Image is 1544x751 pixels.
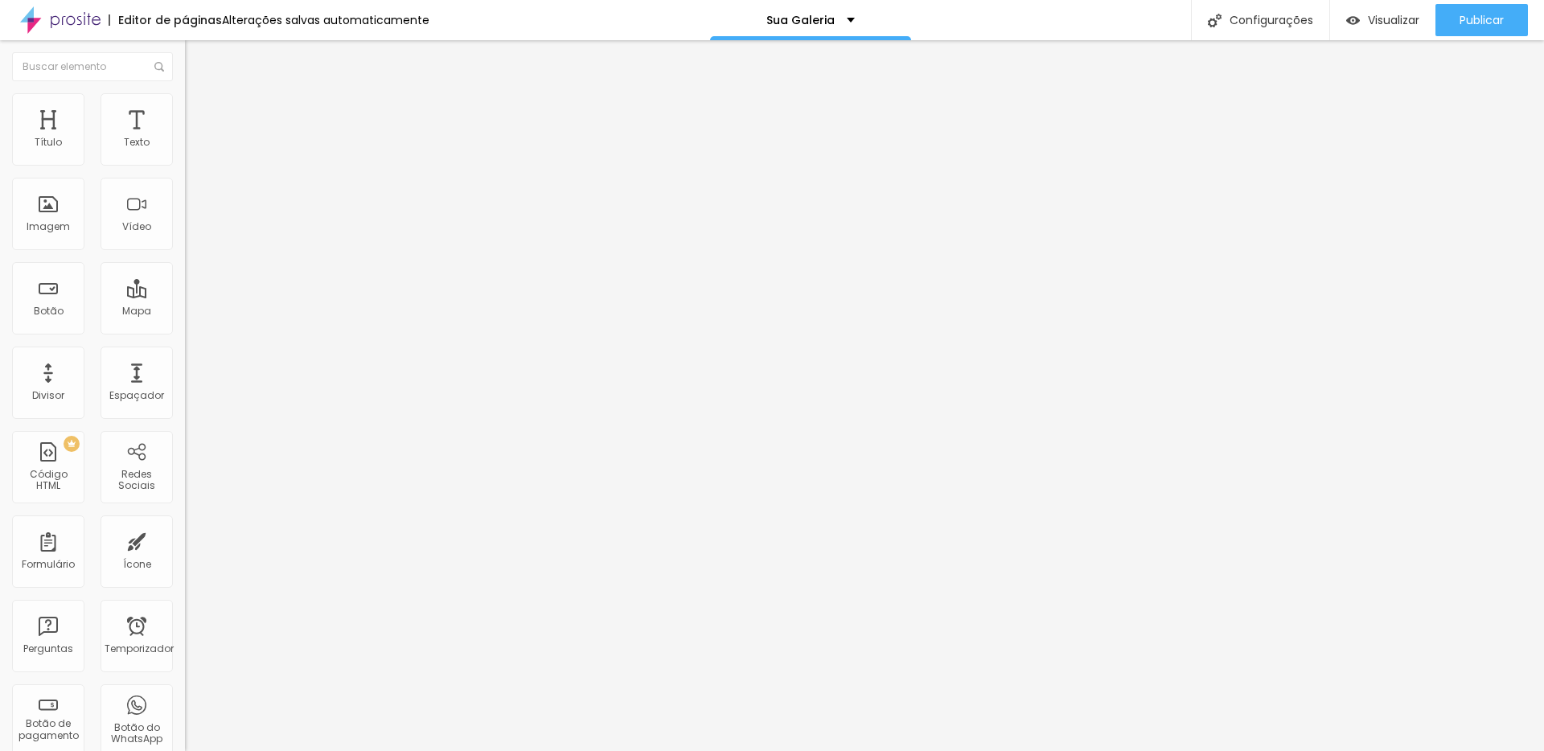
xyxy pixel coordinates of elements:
button: Visualizar [1330,4,1435,36]
img: view-1.svg [1346,14,1360,27]
font: Formulário [22,557,75,571]
font: Vídeo [122,220,151,233]
font: Perguntas [23,642,73,655]
font: Espaçador [109,388,164,402]
font: Configurações [1230,12,1313,28]
input: Buscar elemento [12,52,173,81]
button: Publicar [1435,4,1528,36]
font: Publicar [1460,12,1504,28]
font: Visualizar [1368,12,1419,28]
font: Texto [124,135,150,149]
img: Ícone [154,62,164,72]
font: Botão do WhatsApp [111,720,162,745]
font: Mapa [122,304,151,318]
iframe: Editor [185,40,1544,751]
font: Temporizador [105,642,174,655]
font: Botão de pagamento [18,716,79,741]
font: Sua Galeria [766,12,835,28]
font: Ícone [123,557,151,571]
font: Editor de páginas [118,12,222,28]
font: Divisor [32,388,64,402]
font: Alterações salvas automaticamente [222,12,429,28]
font: Botão [34,304,64,318]
img: Ícone [1208,14,1222,27]
font: Código HTML [30,467,68,492]
font: Redes Sociais [118,467,155,492]
font: Título [35,135,62,149]
font: Imagem [27,220,70,233]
